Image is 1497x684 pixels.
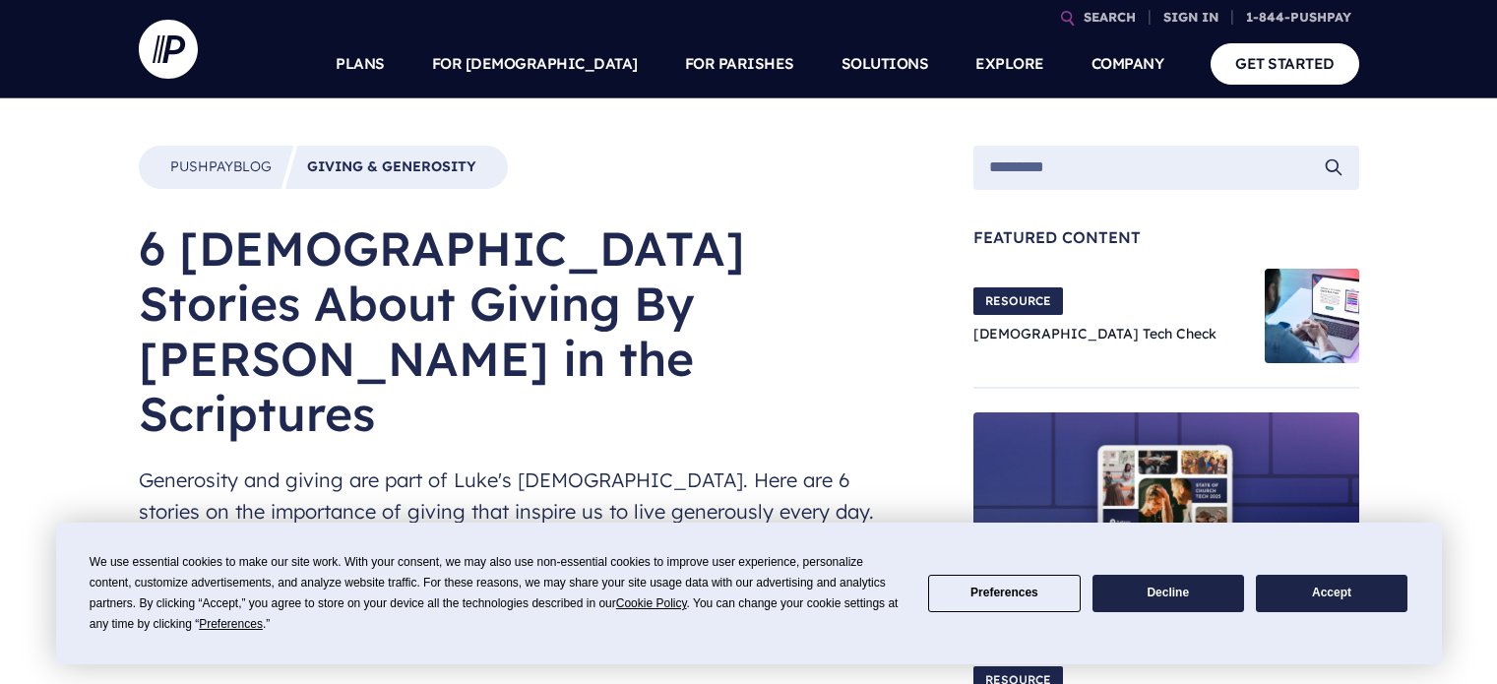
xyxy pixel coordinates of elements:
[1092,30,1164,98] a: COMPANY
[199,617,263,631] span: Preferences
[975,30,1044,98] a: EXPLORE
[973,229,1359,245] span: Featured Content
[1265,269,1359,363] img: Church Tech Check Blog Hero Image
[170,157,233,175] span: Pushpay
[432,30,638,98] a: FOR [DEMOGRAPHIC_DATA]
[336,30,385,98] a: PLANS
[1092,575,1244,613] button: Decline
[1211,43,1359,84] a: GET STARTED
[170,157,272,177] a: PushpayBlog
[973,325,1216,342] a: [DEMOGRAPHIC_DATA] Tech Check
[685,30,794,98] a: FOR PARISHES
[842,30,929,98] a: SOLUTIONS
[616,596,687,610] span: Cookie Policy
[139,465,910,528] span: Generosity and giving are part of Luke's [DEMOGRAPHIC_DATA]. Here are 6 stories on the importance...
[139,220,910,441] h1: 6 [DEMOGRAPHIC_DATA] Stories About Giving By [PERSON_NAME] in the Scriptures
[56,523,1442,664] div: Cookie Consent Prompt
[1256,575,1407,613] button: Accept
[90,552,904,635] div: We use essential cookies to make our site work. With your consent, we may also use non-essential ...
[307,157,476,177] a: Giving & Generosity
[928,575,1080,613] button: Preferences
[973,287,1063,315] span: RESOURCE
